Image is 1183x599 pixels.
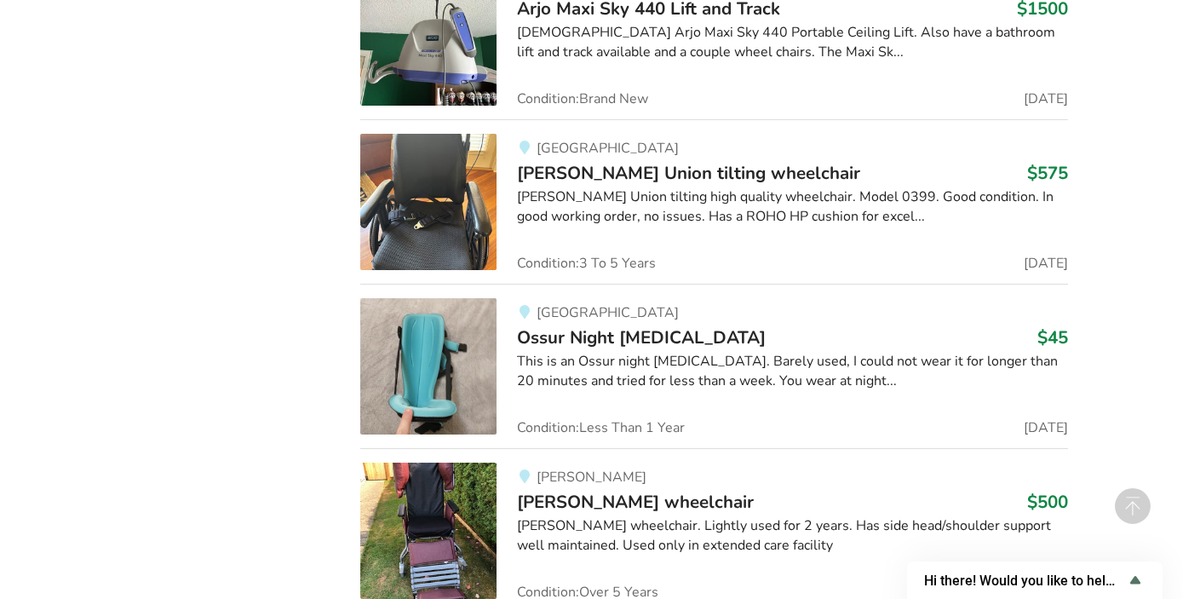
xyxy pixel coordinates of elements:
[517,92,648,106] span: Condition: Brand New
[537,303,679,322] span: [GEOGRAPHIC_DATA]
[517,516,1068,556] div: [PERSON_NAME] wheelchair. Lightly used for 2 years. Has side head/shoulder support well maintaine...
[1024,256,1068,270] span: [DATE]
[1037,326,1068,348] h3: $45
[360,119,1068,284] a: mobility-jay union tilting wheelchair[GEOGRAPHIC_DATA][PERSON_NAME] Union tilting wheelchair$575[...
[517,23,1068,62] div: [DEMOGRAPHIC_DATA] Arjo Maxi Sky 440 Portable Ceiling Lift. Also have a bathroom lift and track a...
[517,161,860,185] span: [PERSON_NAME] Union tilting wheelchair
[360,463,497,599] img: mobility-broda wheelchair
[517,490,754,514] span: [PERSON_NAME] wheelchair
[517,187,1068,227] div: [PERSON_NAME] Union tilting high quality wheelchair. Model 0399. Good condition. In good working ...
[1027,491,1068,513] h3: $500
[1027,162,1068,184] h3: $575
[517,352,1068,391] div: This is an Ossur night [MEDICAL_DATA]. Barely used, I could not wear it for longer than 20 minute...
[537,468,646,487] span: [PERSON_NAME]
[924,570,1146,590] button: Show survey - Hi there! Would you like to help us improve AssistList?
[517,256,656,270] span: Condition: 3 To 5 Years
[517,325,766,349] span: Ossur Night [MEDICAL_DATA]
[1024,92,1068,106] span: [DATE]
[360,284,1068,448] a: mobility-ossur night splint[GEOGRAPHIC_DATA]Ossur Night [MEDICAL_DATA]$45This is an Ossur night [...
[517,421,685,435] span: Condition: Less Than 1 Year
[924,573,1125,589] span: Hi there! Would you like to help us improve AssistList?
[517,585,658,599] span: Condition: Over 5 Years
[360,134,497,270] img: mobility-jay union tilting wheelchair
[537,139,679,158] span: [GEOGRAPHIC_DATA]
[1024,421,1068,435] span: [DATE]
[360,298,497,435] img: mobility-ossur night splint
